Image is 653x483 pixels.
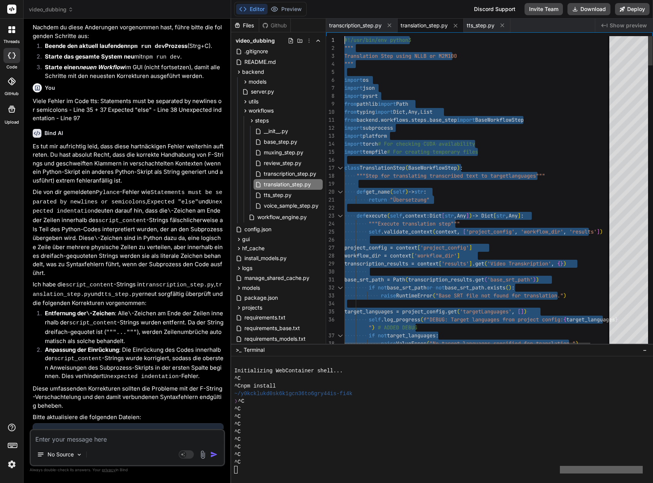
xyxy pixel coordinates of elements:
span: ( [390,188,393,195]
span: typing [357,108,375,115]
span: Any [509,212,518,219]
div: 19 [326,180,334,188]
span: # For creating temporary files [387,148,478,155]
code: \ [94,235,98,242]
span: ( [405,164,408,171]
span: ) [533,276,536,283]
span: """Step for translating transcribed text to target [357,172,509,179]
span: , [402,212,405,219]
span: # ADDED DEBUG [378,324,417,331]
span: ) [563,260,566,267]
span: raise [381,292,396,299]
code: Unexpected indentation [103,373,179,380]
span: f"DEBUG: Target languages from project config: [423,316,563,323]
div: 26 [326,236,334,244]
span: """Execute translation step""" [369,220,460,227]
strong: Starte das gesamte System neu [45,53,134,60]
span: transcription_step.py [329,22,382,29]
span: ^C [234,420,241,428]
span: tempfile [363,148,387,155]
code: transcription_step.py [142,282,214,288]
span: import [344,132,363,139]
span: package.json [244,293,279,302]
span: self [369,316,381,323]
span: -> Dict [472,212,493,219]
span: raise [381,340,396,347]
span: [ [417,244,420,251]
span: import [344,148,363,155]
span: tts_step.py [467,22,495,29]
div: 21 [326,196,334,204]
span: 'Video Transkription' [487,260,551,267]
span: class [344,164,360,171]
span: : [436,332,439,339]
button: Invite Team [525,3,563,15]
span: self [393,188,405,195]
img: icon [210,451,218,458]
span: List [420,108,433,115]
span: import [344,84,363,91]
span: tts_step.py [263,191,292,200]
div: 8 [326,92,334,100]
span: from [344,108,357,115]
span: if [369,332,375,339]
span: Dict [430,212,442,219]
span: ) [405,188,408,195]
span: [ [442,212,445,219]
strong: Starte einen [45,64,125,71]
span: transcription_step.py [263,169,317,178]
span: target_languages [566,316,615,323]
strong: Entfernung der -Zeichen [45,310,115,317]
span: ( [387,212,390,219]
code: script_content [98,218,146,224]
div: 12 [326,124,334,132]
span: import [344,140,363,147]
span: languages""" [509,172,545,179]
div: Click to collapse the range. [335,164,345,172]
span: 'project_config' [420,244,469,251]
div: 30 [326,268,334,276]
li: : Alle -Zeichen am Ende der Zeilen innerhalb der -Strings wurden entfernt. Da der String dreifach... [39,309,223,346]
span: transcription_results.get [408,276,484,283]
span: ~/y0kcklukd0sk6k1gcn36to6gry44is-fi4k [234,390,352,397]
div: 5 [326,68,334,76]
span: : [426,212,430,219]
span: ] [521,308,524,315]
li: (Strg+C). [39,42,223,52]
span: pysrt [363,92,378,99]
span: BaseWorkflowStep [408,164,457,171]
span: 'workflow_dir' [414,252,457,259]
img: attachment [198,450,207,459]
span: backend [242,68,264,76]
span: str [445,212,454,219]
label: threads [3,38,20,45]
div: 35 [326,308,334,316]
div: 4 [326,60,334,68]
span: Dict [393,108,405,115]
span: ] [457,252,460,259]
span: , [515,228,518,235]
span: , [454,212,457,219]
span: , [405,108,408,115]
span: gui [242,235,250,243]
p: Nachdem du diese Änderungen vorgenommen hast, führe bitte die folgenden Schritte aus: [33,23,223,40]
div: 22 [326,204,334,212]
div: 6 [326,76,334,84]
span: logs [242,264,252,272]
span: ) [600,228,603,235]
span: Any [457,212,466,219]
span: ) [457,164,460,171]
span: ( [420,316,423,323]
span: target_languages [387,332,436,339]
span: context [436,228,457,235]
span: Any [408,108,417,115]
strong: Beende den aktuell laufenden Prozess [45,42,187,49]
span: ( [433,228,436,235]
h6: You [45,84,55,92]
span: config.json [244,225,272,234]
span: ) [524,308,527,315]
span: [ [493,212,496,219]
div: Files [231,22,259,29]
span: backend.workflows.steps.base_step [357,116,457,123]
span: workflow_dir = context [344,252,411,259]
